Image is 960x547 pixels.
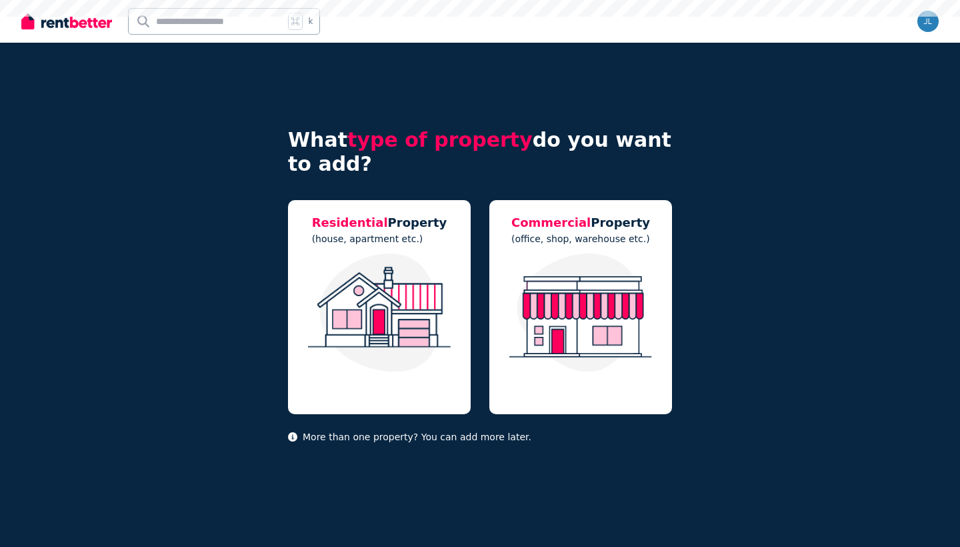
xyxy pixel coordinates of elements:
h4: What do you want to add? [288,128,672,176]
p: (house, apartment etc.) [312,232,447,245]
span: type of property [347,128,533,151]
img: RentBetter [21,11,112,31]
img: Residential Property [301,253,457,372]
h5: Property [312,213,447,232]
p: More than one property? You can add more later. [288,430,672,444]
p: (office, shop, warehouse etc.) [511,232,650,245]
span: k [308,16,313,27]
h5: Property [511,213,650,232]
img: Commercial Property [503,253,659,372]
span: Commercial [511,215,591,229]
img: Joanne Lau [917,11,939,32]
span: Residential [312,215,388,229]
